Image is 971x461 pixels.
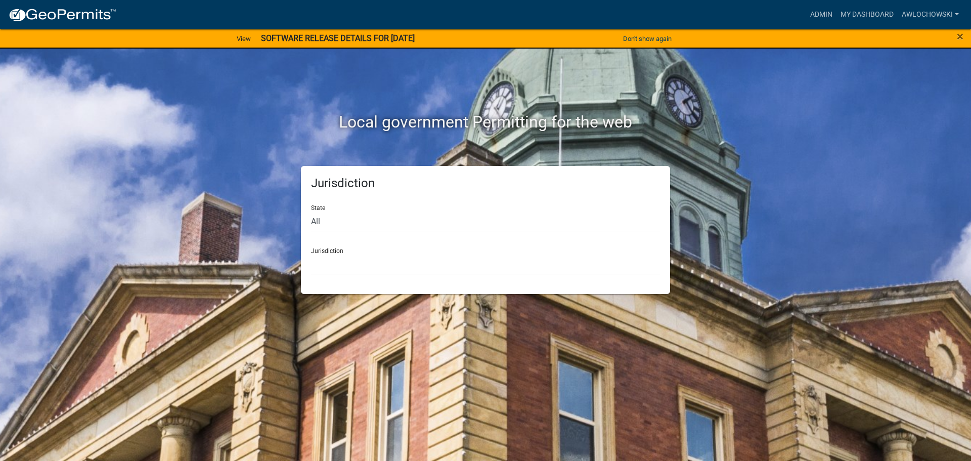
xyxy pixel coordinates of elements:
a: View [233,30,255,47]
a: My Dashboard [836,5,898,24]
a: awlochowski [898,5,963,24]
strong: SOFTWARE RELEASE DETAILS FOR [DATE] [261,33,415,43]
a: Admin [806,5,836,24]
h5: Jurisdiction [311,176,660,191]
span: × [957,29,963,44]
h2: Local government Permitting for the web [205,112,766,132]
button: Don't show again [619,30,676,47]
button: Close [957,30,963,43]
